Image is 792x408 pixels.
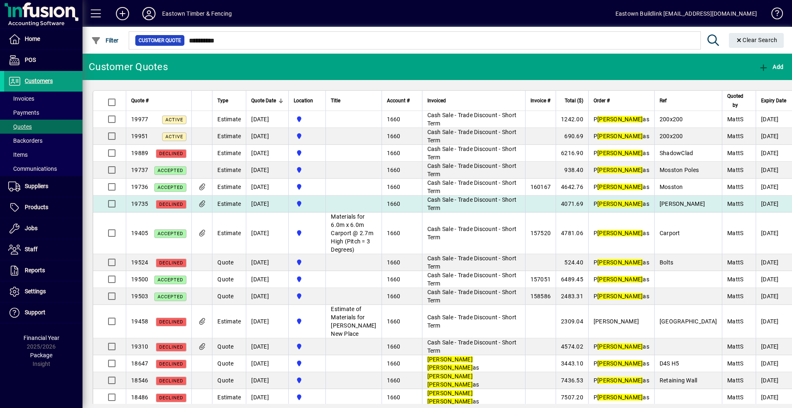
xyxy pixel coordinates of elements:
[597,259,643,266] em: [PERSON_NAME]
[765,2,782,28] a: Knowledge Base
[131,200,148,207] span: 19735
[25,78,53,84] span: Customers
[660,360,679,367] span: D4S H5
[217,318,241,325] span: Estimate
[158,294,183,300] span: ACCEPTED
[4,148,82,162] a: Items
[4,162,82,176] a: Communications
[24,335,59,341] span: Financial Year
[387,200,401,207] span: 1660
[387,259,401,266] span: 1660
[131,394,148,401] span: 18486
[294,393,321,402] span: Holyoake St
[727,259,743,266] span: MattS
[594,167,649,173] span: P as
[158,277,183,283] span: ACCEPTED
[251,96,276,105] span: Quote Date
[246,145,288,162] td: [DATE]
[615,7,757,20] div: Eastown Buildlink [EMAIL_ADDRESS][DOMAIN_NAME]
[294,317,321,326] span: Holyoake St
[131,116,148,123] span: 19977
[594,293,649,300] span: P as
[217,259,233,266] span: Quote
[727,167,743,173] span: MattS
[251,96,283,105] div: Quote Date
[217,276,233,283] span: Quote
[556,196,588,212] td: 4071.69
[294,342,321,351] span: Holyoake St
[217,360,233,367] span: Quote
[387,96,410,105] span: Account #
[387,184,401,190] span: 1660
[427,129,517,144] span: Cash Sale - Trade Discount - Short Term
[735,37,778,43] span: Clear Search
[294,275,321,284] span: Holyoake St
[131,276,148,283] span: 19500
[4,239,82,260] a: Staff
[162,7,232,20] div: Eastown Timber & Fencing
[525,212,556,254] td: 157520
[427,356,479,371] span: as
[131,184,148,190] span: 19736
[556,338,588,355] td: 4574.02
[4,281,82,302] a: Settings
[727,92,743,110] span: Quoted by
[246,288,288,305] td: [DATE]
[387,133,401,139] span: 1660
[4,260,82,281] a: Reports
[25,309,45,316] span: Support
[597,150,643,156] em: [PERSON_NAME]
[556,288,588,305] td: 2483.31
[759,64,783,70] span: Add
[427,226,517,241] span: Cash Sale - Trade Discount - Short Term
[556,372,588,389] td: 7436.53
[427,373,479,388] span: as
[246,111,288,128] td: [DATE]
[246,389,288,406] td: [DATE]
[727,343,743,350] span: MattS
[91,37,119,44] span: Filter
[131,96,186,105] div: Quote #
[4,50,82,71] a: POS
[556,179,588,196] td: 4642.76
[727,116,743,123] span: MattS
[294,376,321,385] span: Holyoake St
[158,168,183,173] span: ACCEPTED
[217,343,233,350] span: Quote
[594,184,649,190] span: P as
[427,289,517,304] span: Cash Sale - Trade Discount - Short Term
[660,184,683,190] span: Mosston
[217,150,241,156] span: Estimate
[727,318,743,325] span: MattS
[159,344,183,350] span: DECLINED
[727,200,743,207] span: MattS
[597,293,643,300] em: [PERSON_NAME]
[217,96,228,105] span: Type
[556,128,588,145] td: 690.69
[660,318,717,325] span: [GEOGRAPHIC_DATA]
[727,133,743,139] span: MattS
[246,128,288,145] td: [DATE]
[727,184,743,190] span: MattS
[246,305,288,338] td: [DATE]
[597,116,643,123] em: [PERSON_NAME]
[757,59,785,74] button: Add
[727,360,743,367] span: MattS
[294,96,313,105] span: Location
[556,305,588,338] td: 2309.04
[594,230,649,236] span: P as
[594,116,649,123] span: P as
[594,318,639,325] span: [PERSON_NAME]
[387,318,401,325] span: 1660
[594,133,649,139] span: P as
[139,36,181,45] span: Customer Quote
[761,96,786,105] span: Expiry Date
[530,96,550,105] span: Invoice #
[131,230,148,236] span: 19405
[427,163,517,177] span: Cash Sale - Trade Discount - Short Term
[131,150,148,156] span: 19889
[89,33,121,48] button: Filter
[136,6,162,21] button: Profile
[387,276,401,283] span: 1660
[594,200,649,207] span: P as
